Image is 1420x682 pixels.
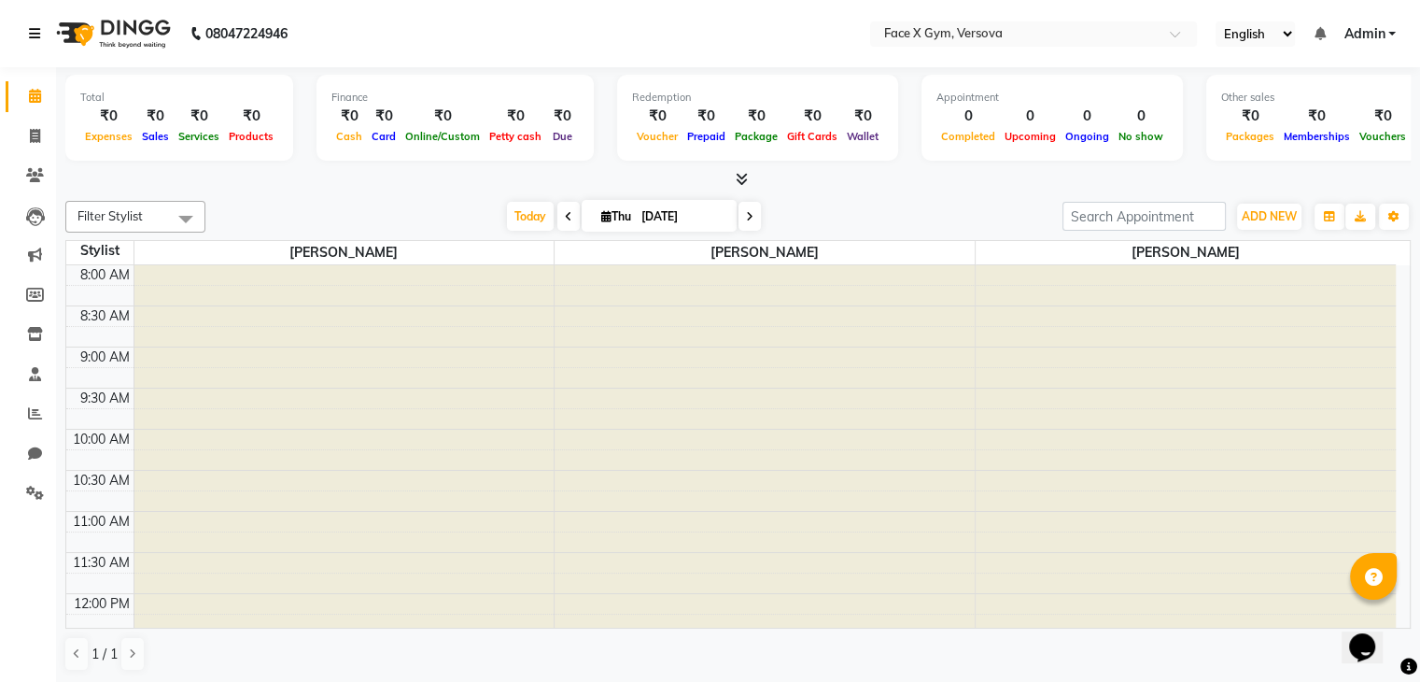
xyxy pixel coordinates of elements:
[1279,106,1355,127] div: ₹0
[80,90,278,106] div: Total
[401,130,485,143] span: Online/Custom
[597,209,636,223] span: Thu
[69,553,134,573] div: 11:30 AM
[548,130,577,143] span: Due
[367,106,401,127] div: ₹0
[632,106,682,127] div: ₹0
[69,430,134,449] div: 10:00 AM
[77,389,134,408] div: 9:30 AM
[174,106,224,127] div: ₹0
[730,130,782,143] span: Package
[1114,106,1168,127] div: 0
[1355,130,1411,143] span: Vouchers
[134,241,555,264] span: [PERSON_NAME]
[485,106,546,127] div: ₹0
[331,106,367,127] div: ₹0
[936,130,1000,143] span: Completed
[632,90,883,106] div: Redemption
[730,106,782,127] div: ₹0
[1242,209,1297,223] span: ADD NEW
[1062,202,1226,231] input: Search Appointment
[91,645,118,664] span: 1 / 1
[936,106,1000,127] div: 0
[77,208,143,223] span: Filter Stylist
[77,306,134,326] div: 8:30 AM
[1221,130,1279,143] span: Packages
[70,594,134,614] div: 12:00 PM
[1343,24,1385,44] span: Admin
[1355,106,1411,127] div: ₹0
[842,106,883,127] div: ₹0
[546,106,579,127] div: ₹0
[66,241,134,261] div: Stylist
[1114,130,1168,143] span: No show
[682,130,730,143] span: Prepaid
[69,471,134,490] div: 10:30 AM
[77,265,134,285] div: 8:00 AM
[782,130,842,143] span: Gift Cards
[331,90,579,106] div: Finance
[137,130,174,143] span: Sales
[1061,106,1114,127] div: 0
[137,106,174,127] div: ₹0
[1279,130,1355,143] span: Memberships
[224,106,278,127] div: ₹0
[367,130,401,143] span: Card
[1221,106,1279,127] div: ₹0
[80,106,137,127] div: ₹0
[80,130,137,143] span: Expenses
[77,348,134,367] div: 9:00 AM
[1000,106,1061,127] div: 0
[976,241,1396,264] span: [PERSON_NAME]
[936,90,1168,106] div: Appointment
[636,203,729,231] input: 2025-09-04
[782,106,842,127] div: ₹0
[485,130,546,143] span: Petty cash
[331,130,367,143] span: Cash
[842,130,883,143] span: Wallet
[48,7,176,60] img: logo
[401,106,485,127] div: ₹0
[632,130,682,143] span: Voucher
[69,512,134,532] div: 11:00 AM
[205,7,288,60] b: 08047224946
[1342,607,1401,663] iframe: chat widget
[174,130,224,143] span: Services
[224,130,278,143] span: Products
[1061,130,1114,143] span: Ongoing
[555,241,975,264] span: [PERSON_NAME]
[1000,130,1061,143] span: Upcoming
[1237,204,1301,230] button: ADD NEW
[507,202,554,231] span: Today
[682,106,730,127] div: ₹0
